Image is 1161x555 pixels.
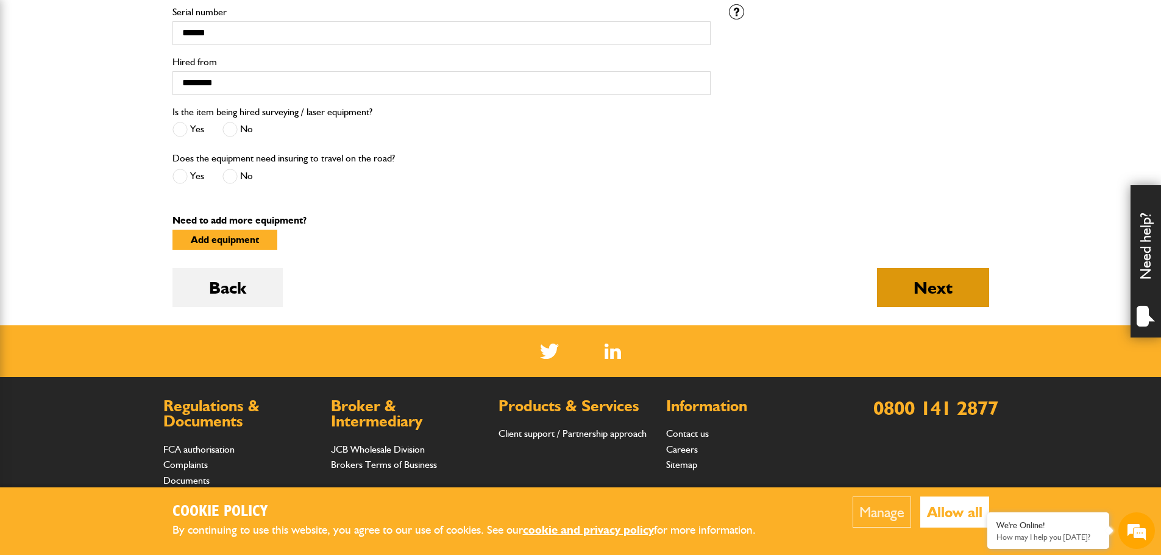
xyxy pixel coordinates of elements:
[666,428,709,439] a: Contact us
[666,444,698,455] a: Careers
[222,122,253,137] label: No
[172,154,395,163] label: Does the equipment need insuring to travel on the road?
[172,230,277,250] button: Add equipment
[920,497,989,528] button: Allow all
[172,503,776,521] h2: Cookie Policy
[163,475,210,486] a: Documents
[172,268,283,307] button: Back
[16,221,222,365] textarea: Type your message and hit 'Enter'
[666,398,822,414] h2: Information
[16,113,222,140] input: Enter your last name
[605,344,621,359] img: Linked In
[523,523,654,537] a: cookie and privacy policy
[163,398,319,430] h2: Regulations & Documents
[172,57,711,67] label: Hired from
[853,497,911,528] button: Manage
[877,268,989,307] button: Next
[1131,185,1161,338] div: Need help?
[172,7,711,17] label: Serial number
[163,444,235,455] a: FCA authorisation
[331,459,437,470] a: Brokers Terms of Business
[499,398,654,414] h2: Products & Services
[172,521,776,540] p: By continuing to use this website, you agree to our use of cookies. See our for more information.
[172,216,989,225] p: Need to add more equipment?
[222,169,253,184] label: No
[16,185,222,211] input: Enter your phone number
[21,68,51,85] img: d_20077148190_company_1631870298795_20077148190
[166,375,221,392] em: Start Chat
[163,459,208,470] a: Complaints
[873,396,998,420] a: 0800 141 2877
[666,459,697,470] a: Sitemap
[200,6,229,35] div: Minimize live chat window
[540,344,559,359] img: Twitter
[16,149,222,175] input: Enter your email address
[172,169,204,184] label: Yes
[172,107,372,117] label: Is the item being hired surveying / laser equipment?
[499,428,647,439] a: Client support / Partnership approach
[331,444,425,455] a: JCB Wholesale Division
[996,520,1100,531] div: We're Online!
[605,344,621,359] a: LinkedIn
[331,398,486,430] h2: Broker & Intermediary
[172,122,204,137] label: Yes
[996,532,1100,542] p: How may I help you today?
[63,68,205,84] div: Chat with us now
